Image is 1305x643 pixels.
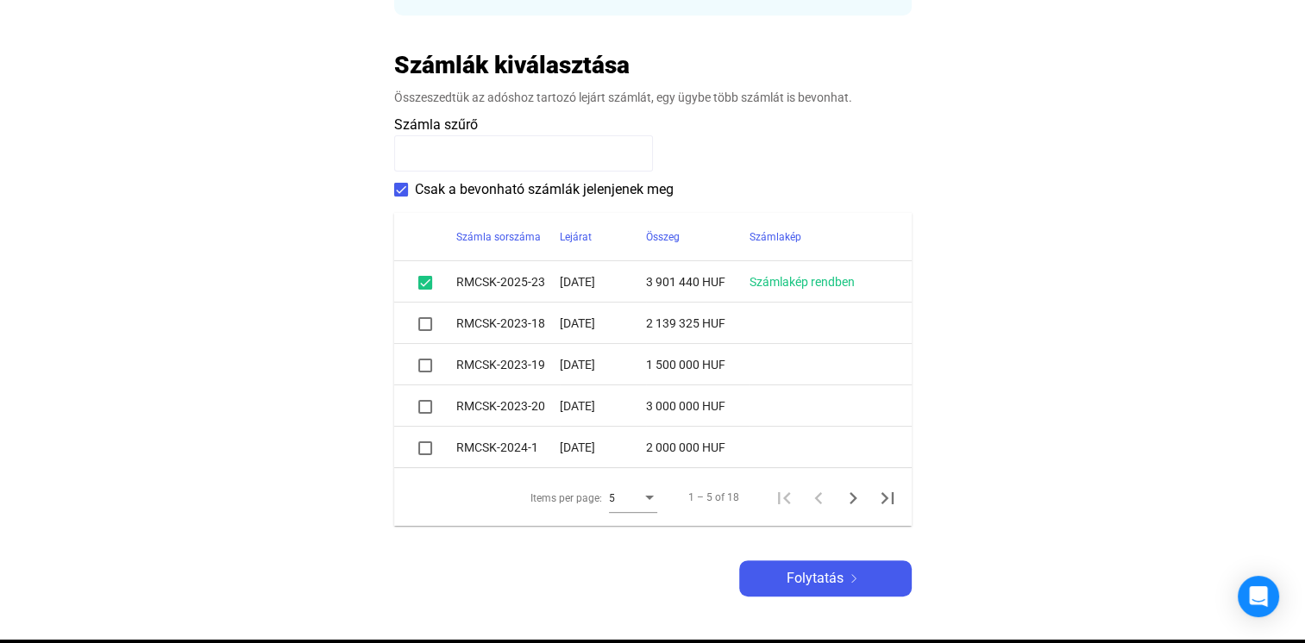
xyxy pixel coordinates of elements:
[560,261,646,303] td: [DATE]
[870,480,905,515] button: Last page
[646,227,680,247] div: Összeg
[646,227,750,247] div: Összeg
[560,227,592,247] div: Lejárat
[560,303,646,344] td: [DATE]
[750,275,855,289] a: Számlakép rendben
[646,344,750,385] td: 1 500 000 HUF
[646,261,750,303] td: 3 901 440 HUF
[456,344,560,385] td: RMCSK-2023-19
[415,179,674,200] span: Csak a bevonható számlák jelenjenek meg
[560,427,646,468] td: [DATE]
[750,227,801,247] div: Számlakép
[456,303,560,344] td: RMCSK-2023-18
[646,303,750,344] td: 2 139 325 HUF
[456,261,560,303] td: RMCSK-2025-23
[767,480,801,515] button: First page
[646,385,750,427] td: 3 000 000 HUF
[609,492,615,504] span: 5
[801,480,836,515] button: Previous page
[787,568,844,589] span: Folytatás
[456,227,541,247] div: Számla sorszáma
[750,227,891,247] div: Számlakép
[530,488,602,509] div: Items per page:
[456,427,560,468] td: RMCSK-2024-1
[836,480,870,515] button: Next page
[394,50,630,80] h2: Számlák kiválasztása
[394,89,912,106] div: Összeszedtük az adóshoz tartozó lejárt számlát, egy ügybe több számlát is bevonhat.
[609,487,657,508] mat-select: Items per page:
[739,560,912,596] button: Folytatásarrow-right-white
[456,227,560,247] div: Számla sorszáma
[394,116,478,133] span: Számla szűrő
[560,385,646,427] td: [DATE]
[1238,576,1279,617] div: Open Intercom Messenger
[560,227,646,247] div: Lejárat
[456,385,560,427] td: RMCSK-2023-20
[688,487,739,508] div: 1 – 5 of 18
[560,344,646,385] td: [DATE]
[844,574,864,583] img: arrow-right-white
[646,427,750,468] td: 2 000 000 HUF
